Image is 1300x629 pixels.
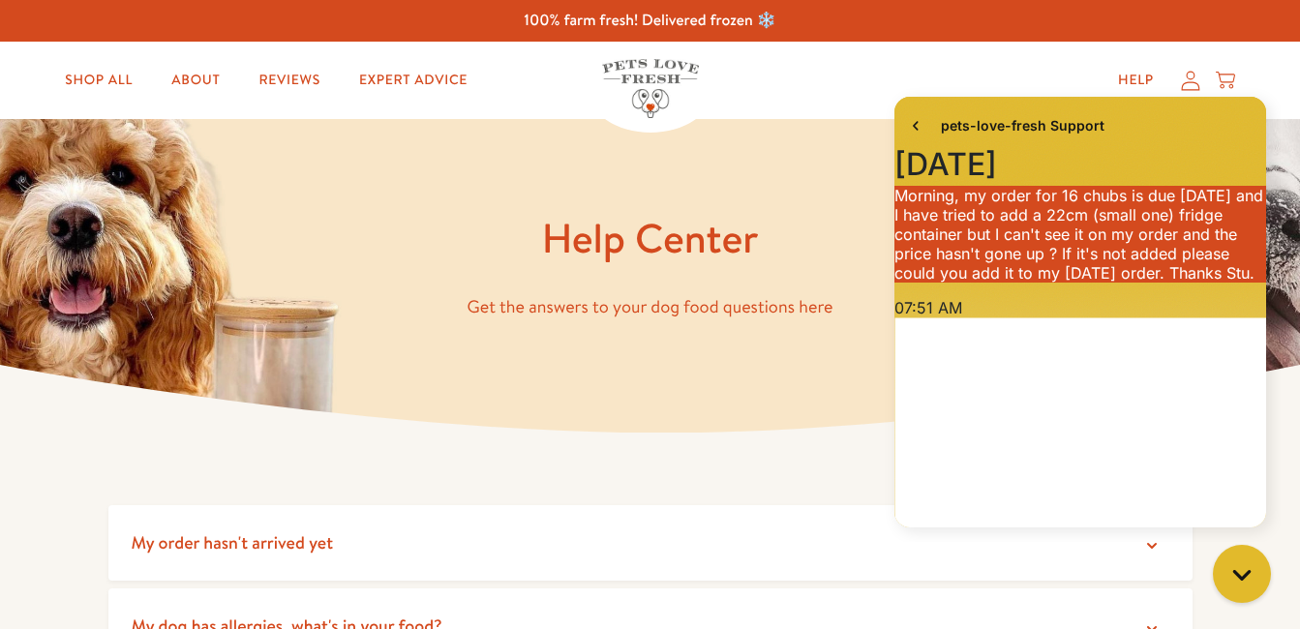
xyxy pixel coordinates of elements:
a: Shop All [49,61,148,100]
iframe: Gorgias live chat messenger [1203,538,1281,610]
img: Pets Love Fresh [602,59,699,118]
h1: Help Center [108,212,1193,265]
iframe: Gorgias live chat window [880,87,1281,542]
summary: My order hasn't arrived yet [108,505,1193,582]
a: About [156,61,235,100]
a: Help [1103,61,1169,100]
a: Reviews [243,61,335,100]
span: My order hasn't arrived yet [132,530,334,554]
a: Expert Advice [344,61,483,100]
p: Get the answers to your dog food questions here [108,292,1193,322]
